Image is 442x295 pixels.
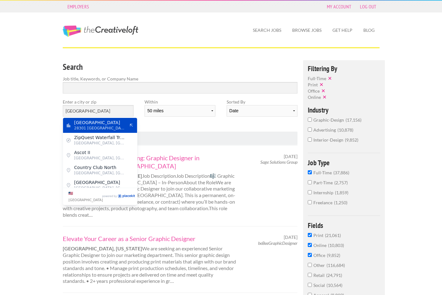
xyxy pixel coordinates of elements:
[63,154,236,170] a: Sage Solutions Group is hiring: Graphic Designer in [PERSON_NAME][GEOGRAPHIC_DATA]
[145,99,215,105] label: Within
[313,190,335,195] span: Internship
[308,283,312,287] input: Social10,564
[129,123,134,128] button: Apply suggestion
[334,200,347,205] span: 1,250
[337,127,353,133] span: 10,878
[328,243,344,248] span: 10,803
[326,273,342,278] span: 24,791
[327,23,357,37] a: Get Help
[227,105,297,117] select: Sort results by
[320,88,328,94] button: ✕
[313,263,327,268] span: Other
[308,88,320,94] span: Office
[308,65,381,72] h4: Filtering By
[63,61,298,73] h3: Search
[74,180,125,185] span: [GEOGRAPHIC_DATA]
[63,245,142,251] strong: [GEOGRAPHIC_DATA], [US_STATE]
[308,253,312,257] input: Office9,852
[327,283,342,288] span: 10,564
[308,233,312,237] input: Print21,061
[308,222,381,229] h4: Fields
[57,235,242,284] div: We are seeking an experienced Senior Graphic Designer to join our marketing department. This seni...
[313,253,327,258] span: Office
[102,194,117,199] span: Powered by
[313,170,333,175] span: Full-Time
[308,263,312,267] input: Other116,684
[327,253,340,258] span: 9,852
[69,198,103,202] span: [GEOGRAPHIC_DATA]
[74,185,125,191] span: [GEOGRAPHIC_DATA], [GEOGRAPHIC_DATA]
[308,118,312,122] input: graphic-design17,156
[63,26,138,37] a: The Creative Loft
[325,233,341,238] span: 21,061
[63,99,134,105] label: Enter a city or zip
[345,137,358,143] span: 9,852
[346,117,361,123] span: 17,156
[74,170,125,176] span: [GEOGRAPHIC_DATA], [GEOGRAPHIC_DATA]
[74,125,125,131] span: 28301 [GEOGRAPHIC_DATA]
[313,233,325,238] span: Print
[313,127,337,133] span: advertising
[308,273,312,277] input: Retail24,791
[308,76,326,81] span: Full-Time
[308,138,312,142] input: interior-design9,852
[63,75,298,82] label: Job title, Keywords, or Company Name
[313,200,334,205] span: Freelance
[308,159,381,166] h4: Job Type
[308,82,318,87] span: Print
[248,23,286,37] a: Search Jobs
[318,81,327,88] button: ✕
[74,140,125,146] span: [GEOGRAPHIC_DATA], [GEOGRAPHIC_DATA]
[308,180,312,184] input: Part-Time2,757
[74,135,125,140] span: ZipQuest Waterfall Treetop Adventure
[313,137,345,143] span: interior-design
[258,240,297,246] em: beBeeGraphicDesigner
[308,190,312,194] input: Internship1,859
[308,170,312,174] input: Full-Time37,886
[313,180,334,185] span: Part-Time
[64,2,92,11] a: Employers
[308,200,312,204] input: Freelance1,250
[284,154,297,159] span: [DATE]
[321,94,330,100] button: ✕
[313,243,328,248] span: Online
[308,128,312,132] input: advertising10,878
[308,243,312,247] input: Online10,803
[63,82,298,94] input: Search
[260,159,297,165] em: Sage Solutions Group
[326,75,335,81] button: ✕
[117,194,135,199] a: PlaceKit.io
[74,155,125,161] span: [GEOGRAPHIC_DATA], [GEOGRAPHIC_DATA]
[57,154,242,218] div: Job DescriptionJob Description🎼 Graphic DesignerAnn Arbor, [GEOGRAPHIC_DATA] – In-PersonAbout the...
[313,117,346,123] span: graphic-design
[357,2,379,11] a: Log Out
[358,23,380,37] a: Blog
[284,235,297,240] span: [DATE]
[227,99,297,105] label: Sorted By
[63,235,236,243] a: Elevate Your Career as a Senior Graphic Designer
[334,180,348,185] span: 2,757
[333,170,349,175] span: 37,886
[74,150,125,155] span: Ascot II
[335,190,348,195] span: 1,859
[74,165,125,170] span: Country Club North
[313,273,326,278] span: Retail
[69,190,101,203] label: Change country
[74,120,125,125] span: [GEOGRAPHIC_DATA]
[313,283,327,288] span: Social
[287,23,327,37] a: Browse Jobs
[327,263,345,268] span: 116,684
[308,94,321,100] span: Online
[324,2,354,11] a: My Account
[63,118,137,188] div: Address suggestions
[308,106,381,114] h4: Industry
